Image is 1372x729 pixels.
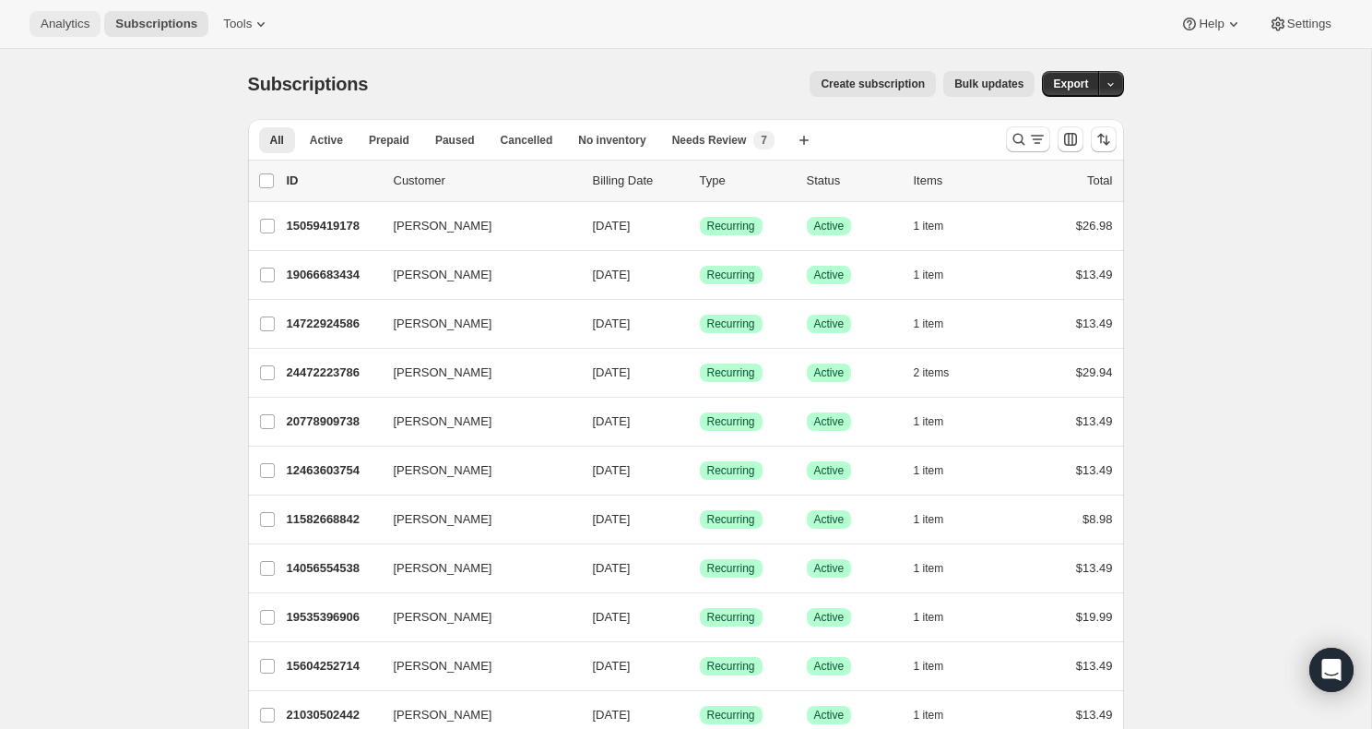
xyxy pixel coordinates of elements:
[914,262,964,288] button: 1 item
[593,512,631,526] span: [DATE]
[287,458,1113,484] div: 12463603754[PERSON_NAME][DATE]SuccessRecurringSuccessActive1 item$13.49
[310,133,343,148] span: Active
[383,358,567,388] button: [PERSON_NAME]
[914,463,944,478] span: 1 item
[807,172,899,190] p: Status
[593,219,631,233] span: [DATE]
[914,213,964,239] button: 1 item
[1042,71,1099,97] button: Export
[369,133,409,148] span: Prepaid
[287,559,379,578] p: 14056554538
[394,172,578,190] p: Customer
[814,659,845,674] span: Active
[287,217,379,235] p: 15059419178
[383,505,567,534] button: [PERSON_NAME]
[1287,17,1331,31] span: Settings
[814,268,845,282] span: Active
[1076,219,1113,233] span: $26.98
[914,610,944,625] span: 1 item
[394,657,492,675] span: [PERSON_NAME]
[1076,659,1113,673] span: $13.49
[821,77,925,91] span: Create subscription
[814,463,845,478] span: Active
[287,409,1113,435] div: 20778909738[PERSON_NAME][DATE]SuccessRecurringSuccessActive1 item$13.49
[578,133,645,148] span: No inventory
[707,219,755,233] span: Recurring
[287,311,1113,337] div: 14722924586[PERSON_NAME][DATE]SuccessRecurringSuccessActive1 item$13.49
[435,133,475,148] span: Paused
[287,510,379,529] p: 11582668842
[1076,414,1113,428] span: $13.49
[104,11,208,37] button: Subscriptions
[1076,708,1113,722] span: $13.49
[287,266,379,284] p: 19066683434
[814,219,845,233] span: Active
[287,702,1113,728] div: 21030502442[PERSON_NAME][DATE]SuccessRecurringSuccessActive1 item$13.49
[914,172,1006,190] div: Items
[383,603,567,632] button: [PERSON_NAME]
[1058,126,1083,152] button: Customize table column order and visibility
[1199,17,1224,31] span: Help
[914,659,944,674] span: 1 item
[914,409,964,435] button: 1 item
[394,706,492,724] span: [PERSON_NAME]
[914,317,944,331] span: 1 item
[914,561,944,576] span: 1 item
[943,71,1035,97] button: Bulk updates
[914,219,944,233] span: 1 item
[593,172,685,190] p: Billing Date
[115,17,197,31] span: Subscriptions
[1309,648,1354,692] div: Open Intercom Messenger
[394,412,492,431] span: [PERSON_NAME]
[914,702,964,728] button: 1 item
[383,554,567,583] button: [PERSON_NAME]
[707,610,755,625] span: Recurring
[1053,77,1088,91] span: Export
[383,407,567,436] button: [PERSON_NAME]
[954,77,1023,91] span: Bulk updates
[1258,11,1342,37] button: Settings
[287,608,379,627] p: 19535396906
[593,414,631,428] span: [DATE]
[287,461,379,480] p: 12463603754
[914,507,964,532] button: 1 item
[223,17,252,31] span: Tools
[593,365,631,379] span: [DATE]
[287,172,379,190] p: ID
[1076,463,1113,477] span: $13.49
[287,315,379,333] p: 14722924586
[383,309,567,339] button: [PERSON_NAME]
[593,268,631,281] span: [DATE]
[287,556,1113,581] div: 14056554538[PERSON_NAME][DATE]SuccessRecurringSuccessActive1 item$13.49
[707,268,755,282] span: Recurring
[41,17,89,31] span: Analytics
[394,217,492,235] span: [PERSON_NAME]
[593,561,631,575] span: [DATE]
[914,268,944,282] span: 1 item
[287,507,1113,532] div: 11582668842[PERSON_NAME][DATE]SuccessRecurringSuccessActive1 item$8.98
[814,708,845,723] span: Active
[270,133,284,148] span: All
[287,604,1113,630] div: 19535396906[PERSON_NAME][DATE]SuccessRecurringSuccessActive1 item$19.99
[914,653,964,679] button: 1 item
[1076,317,1113,330] span: $13.49
[707,512,755,527] span: Recurring
[1087,172,1112,190] p: Total
[672,133,747,148] span: Needs Review
[501,133,553,148] span: Cancelled
[1082,512,1113,526] span: $8.98
[287,262,1113,288] div: 19066683434[PERSON_NAME][DATE]SuccessRecurringSuccessActive1 item$13.49
[914,458,964,484] button: 1 item
[287,412,379,431] p: 20778909738
[394,266,492,284] span: [PERSON_NAME]
[1076,561,1113,575] span: $13.49
[1169,11,1253,37] button: Help
[394,315,492,333] span: [PERSON_NAME]
[593,659,631,673] span: [DATE]
[707,708,755,723] span: Recurring
[1076,610,1113,624] span: $19.99
[394,608,492,627] span: [PERSON_NAME]
[394,559,492,578] span: [PERSON_NAME]
[789,127,819,153] button: Create new view
[383,456,567,485] button: [PERSON_NAME]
